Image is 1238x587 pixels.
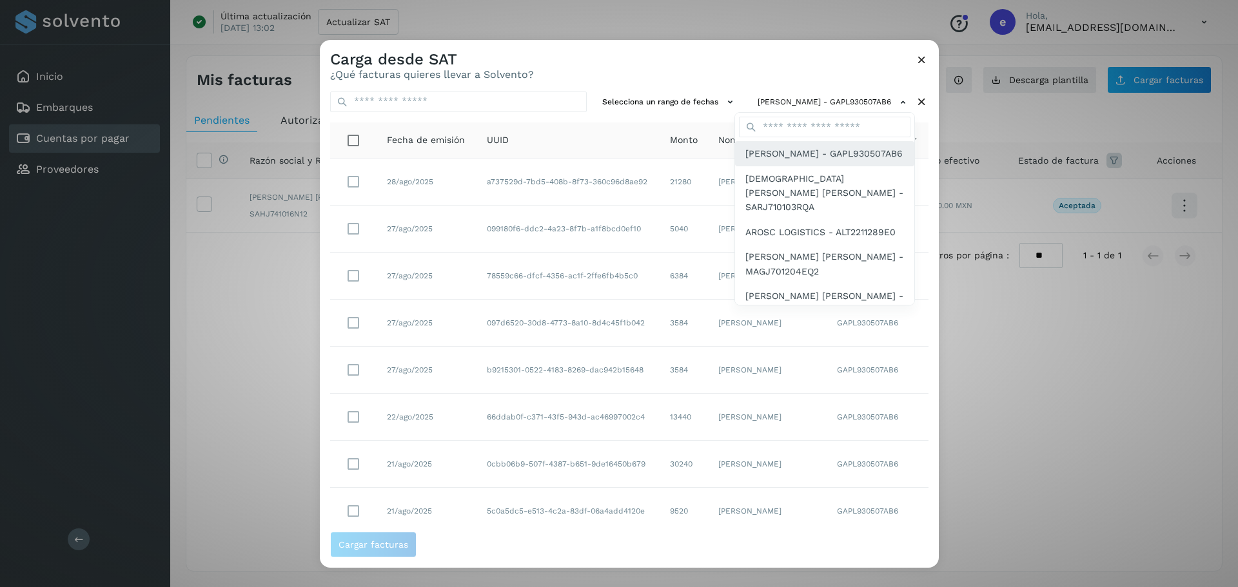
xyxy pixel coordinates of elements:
span: [PERSON_NAME] [PERSON_NAME] - MAPP770417FA6 [745,289,904,318]
div: PEDRO MARTINEZ PEREZ - MAPP770417FA6 [735,284,914,323]
span: [PERSON_NAME] [PERSON_NAME] - MAGJ701204EQ2 [745,249,904,278]
div: AROSC LOGISTICS - ALT2211289E0 [735,220,914,244]
div: JESUS SANCHEZ RELLO - SARJ710103RQA [735,166,914,220]
div: LEOPOLDO GARCIA PIÑA - GAPL930507AB6 [735,141,914,166]
span: [DEMOGRAPHIC_DATA][PERSON_NAME] [PERSON_NAME] - SARJ710103RQA [745,171,904,215]
span: [PERSON_NAME] - GAPL930507AB6 [745,146,903,160]
div: JOEL MARTINEZ GONZALEZ - MAGJ701204EQ2 [735,244,914,284]
span: AROSC LOGISTICS - ALT2211289E0 [745,225,896,239]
